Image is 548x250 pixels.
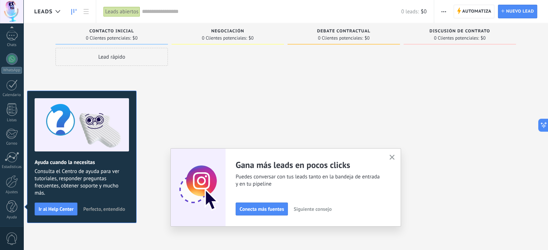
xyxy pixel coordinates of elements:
span: $0 [249,36,254,40]
span: $0 [481,36,486,40]
div: Estadísticas [1,165,22,169]
span: $0 [421,8,427,15]
a: Lista [80,5,92,19]
a: Leads [68,5,80,19]
div: Negociación [175,29,280,35]
a: Nuevo lead [498,5,537,18]
div: Contacto inicial [59,29,164,35]
div: Listas [1,118,22,123]
span: 0 Clientes potenciales: [86,36,131,40]
span: Leads [34,8,53,15]
span: Negociación [211,29,244,34]
div: Calendario [1,93,22,97]
button: Ir al Help Center [35,203,77,215]
span: Nuevo lead [506,5,534,18]
div: Ayuda [1,215,22,220]
a: Automatiza [454,5,495,18]
button: Siguiente consejo [290,204,335,214]
button: Conecta más fuentes [236,203,288,215]
span: Ir al Help Center [39,206,73,212]
span: Debate contractual [317,29,370,34]
div: WhatsApp [1,67,22,74]
span: Perfecto, entendido [83,206,125,212]
span: Discusión de contrato [429,29,490,34]
div: Debate contractual [291,29,396,35]
h2: Gana más leads en pocos clicks [236,159,380,171]
h2: Ayuda cuando la necesitas [35,159,129,166]
div: Discusión de contrato [407,29,512,35]
span: 0 Clientes potenciales: [202,36,247,40]
span: $0 [133,36,138,40]
div: Lead rápido [55,48,168,66]
span: Puedes conversar con tus leads tanto en la bandeja de entrada y en tu pipeline [236,173,380,188]
div: Leads abiertos [103,6,140,17]
button: Perfecto, entendido [80,204,128,214]
span: Siguiente consejo [294,206,331,212]
span: 0 Clientes potenciales: [318,36,363,40]
span: 0 leads: [401,8,419,15]
span: $0 [365,36,370,40]
span: Automatiza [462,5,491,18]
span: Contacto inicial [89,29,134,34]
span: 0 Clientes potenciales: [434,36,479,40]
button: Más [438,5,449,18]
div: Chats [1,43,22,47]
span: Conecta más fuentes [240,206,284,212]
div: Ajustes [1,190,22,195]
span: Consulta el Centro de ayuda para ver tutoriales, responder preguntas frecuentes, obtener soporte ... [35,168,129,197]
div: Correo [1,141,22,146]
